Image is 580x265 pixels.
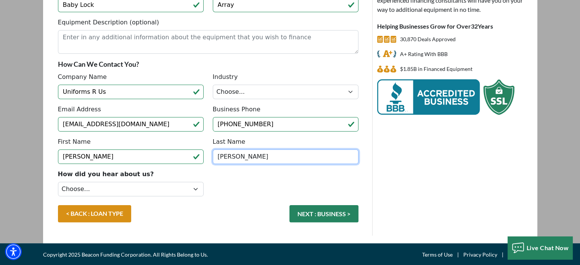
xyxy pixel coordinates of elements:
[58,170,154,179] label: How did you hear about us?
[58,18,159,27] label: Equipment Description (optional)
[58,72,107,82] label: Company Name
[58,137,91,146] label: First Name
[58,105,101,114] label: Email Address
[43,250,208,259] span: Copyright 2025 Beacon Funding Corporation. All Rights Belong to Us.
[5,243,22,260] div: Accessibility Menu
[453,250,463,259] span: |
[213,105,260,114] label: Business Phone
[497,250,508,259] span: |
[508,236,573,259] button: Live Chat Now
[58,59,358,69] p: How Can We Contact You?
[400,35,456,44] p: 30,870 Deals Approved
[289,205,358,222] button: NEXT : BUSINESS >
[58,205,131,222] a: < BACK : LOAN TYPE
[213,72,238,82] label: Industry
[400,64,472,74] p: $1,852,740,758 in Financed Equipment
[213,137,246,146] label: Last Name
[377,22,532,31] p: Helping Businesses Grow for Over Years
[400,50,448,59] p: A+ Rating With BBB
[377,79,514,115] img: BBB Acredited Business and SSL Protection
[463,250,497,259] a: Privacy Policy
[471,22,478,30] span: 32
[213,170,329,199] iframe: reCAPTCHA
[527,244,569,251] span: Live Chat Now
[422,250,453,259] a: Terms of Use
